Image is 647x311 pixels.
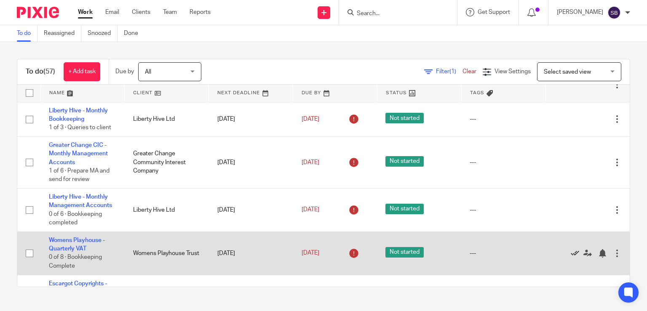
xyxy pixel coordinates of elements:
p: [PERSON_NAME] [557,8,603,16]
td: [DATE] [209,189,293,232]
a: Clients [132,8,150,16]
a: Liberty Hive - Monthly Management Accounts [49,194,112,208]
span: Not started [385,113,424,123]
a: To do [17,25,37,42]
td: Liberty Hive Ltd [125,102,209,136]
td: [DATE] [209,102,293,136]
a: Team [163,8,177,16]
a: Liberty Hive - Monthly Bookkeeping [49,108,108,122]
span: [DATE] [302,116,319,122]
a: Email [105,8,119,16]
span: Filter [436,69,463,74]
span: [DATE] [302,250,319,256]
a: Done [124,25,144,42]
img: Pixie [17,7,59,18]
span: Not started [385,156,424,167]
span: Select saved view [544,69,591,75]
span: 0 of 8 · Bookkeeping Complete [49,255,102,269]
span: 1 of 6 · Prepare MA and send for review [49,168,110,183]
td: Liberty Hive Ltd [125,189,209,232]
span: Not started [385,247,424,258]
h1: To do [26,67,55,76]
a: Snoozed [88,25,118,42]
span: 1 of 3 · Queries to client [49,125,111,131]
td: Womens Playhouse Trust [125,231,209,275]
a: Mark as done [571,249,583,257]
span: (1) [449,69,456,74]
div: --- [470,249,537,258]
input: Search [356,10,432,18]
a: Work [78,8,93,16]
span: (57) [43,68,55,75]
a: + Add task [64,62,100,81]
td: Greater Change Community Interest Company [125,136,209,188]
a: Womens Playhouse - Quarterly VAT [49,237,105,252]
div: --- [470,206,537,214]
td: [DATE] [209,136,293,188]
td: [DATE] [209,231,293,275]
span: All [145,69,151,75]
a: Escargot Copyrights - Quarterly VAT [49,281,107,295]
span: Tags [470,90,484,95]
span: View Settings [495,69,531,74]
div: --- [470,158,537,167]
span: [DATE] [302,207,319,213]
img: svg%3E [607,6,621,19]
span: Get Support [478,9,510,15]
p: Due by [115,67,134,76]
span: 0 of 6 · Bookkeeping completed [49,211,102,226]
a: Reports [190,8,211,16]
a: Greater Change CIC - Monthly Management Accounts [49,142,108,165]
a: Reassigned [44,25,81,42]
a: Clear [463,69,476,74]
span: [DATE] [302,159,319,165]
div: --- [470,115,537,123]
span: Not started [385,204,424,214]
